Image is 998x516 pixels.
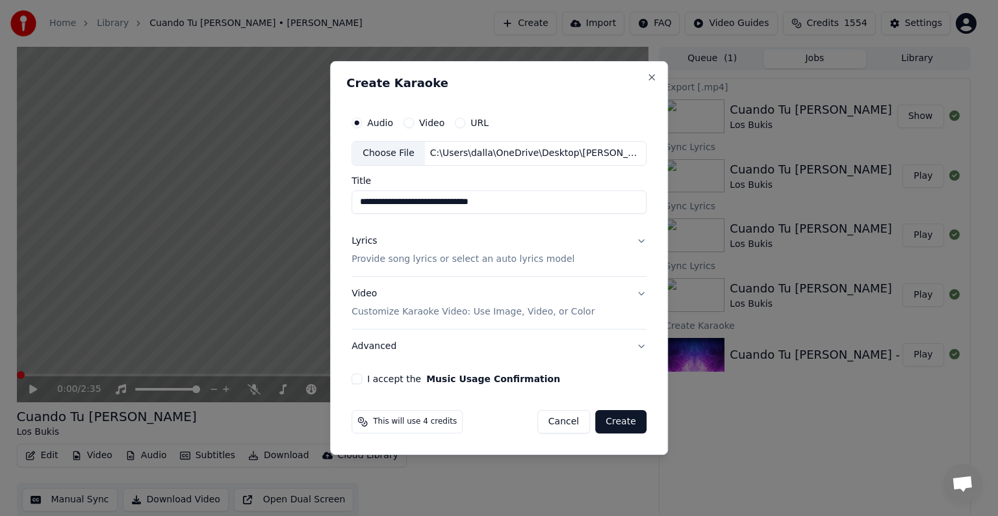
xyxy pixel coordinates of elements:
[426,374,560,383] button: I accept the
[352,277,646,329] button: VideoCustomize Karaoke Video: Use Image, Video, or Color
[352,176,646,185] label: Title
[346,77,652,89] h2: Create Karaoke
[352,305,595,318] p: Customize Karaoke Video: Use Image, Video, or Color
[352,142,425,165] div: Choose File
[352,329,646,363] button: Advanced
[352,235,377,248] div: Lyrics
[367,118,393,127] label: Audio
[367,374,560,383] label: I accept the
[373,417,457,427] span: This will use 4 credits
[352,253,574,266] p: Provide song lyrics or select an auto lyrics model
[352,224,646,276] button: LyricsProvide song lyrics or select an auto lyrics model
[595,410,646,433] button: Create
[425,147,646,160] div: C:\Users\dalla\OneDrive\Desktop\[PERSON_NAME] - [PERSON_NAME] Amor\02 - Quieres Ser Mi Amante.mp3
[470,118,489,127] label: URL
[537,410,590,433] button: Cancel
[352,287,595,318] div: Video
[419,118,444,127] label: Video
